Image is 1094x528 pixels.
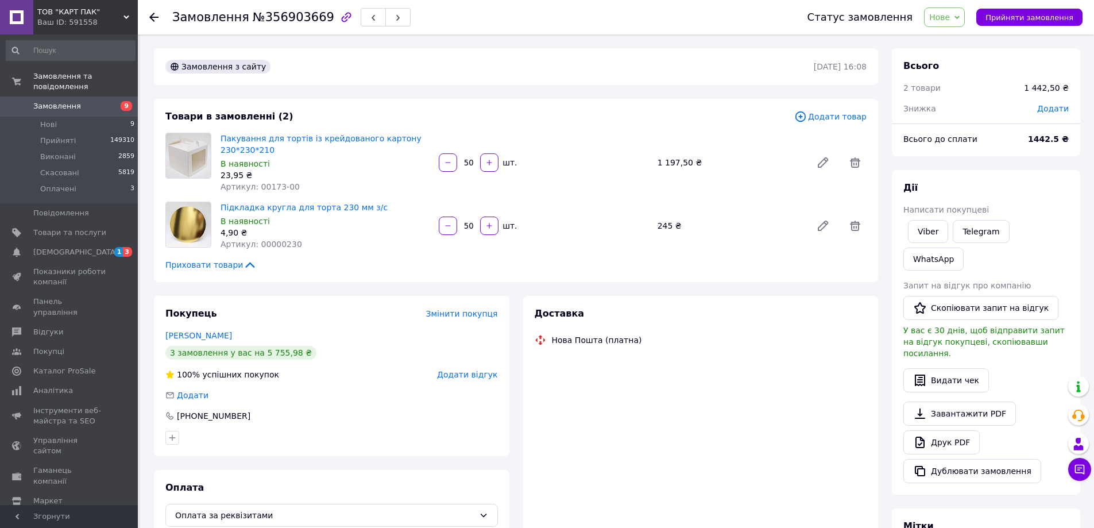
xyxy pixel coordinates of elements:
[130,184,134,194] span: 3
[903,248,964,271] a: WhatsApp
[221,159,270,168] span: В наявності
[33,267,106,287] span: Показники роботи компанії
[903,60,939,71] span: Всього
[221,217,270,226] span: В наявності
[908,220,948,243] a: Viber
[903,368,989,392] button: Видати чек
[165,482,204,493] span: Оплата
[807,11,913,23] div: Статус замовлення
[118,152,134,162] span: 2859
[500,157,518,168] div: шт.
[118,168,134,178] span: 5819
[953,220,1009,243] a: Telegram
[903,182,918,193] span: Дії
[903,296,1058,320] button: Скопіювати запит на відгук
[33,296,106,317] span: Панель управління
[33,101,81,111] span: Замовлення
[33,346,64,357] span: Покупці
[37,7,123,17] span: ТОВ "КАРТ ПАК"
[1068,458,1091,481] button: Чат з покупцем
[176,410,252,422] div: [PHONE_NUMBER]
[221,169,430,181] div: 23,95 ₴
[165,259,257,271] span: Приховати товари
[172,10,249,24] span: Замовлення
[426,309,498,318] span: Змінити покупця
[903,134,977,144] span: Всього до сплати
[33,366,95,376] span: Каталог ProSale
[40,152,76,162] span: Виконані
[221,134,422,155] a: Пакування для тортів із крейдованого картону 230*230*210
[221,227,430,238] div: 4,90 ₴
[37,17,138,28] div: Ваш ID: 591558
[166,202,211,247] img: Підкладка кругла для торта 230 мм з/с
[165,111,293,122] span: Товари в замовленні (2)
[33,435,106,456] span: Управління сайтом
[165,331,232,340] a: [PERSON_NAME]
[33,406,106,426] span: Інструменти веб-майстра та SEO
[130,120,134,130] span: 9
[149,11,159,23] div: Повернутися назад
[33,208,89,218] span: Повідомлення
[549,334,645,346] div: Нова Пошта (платна)
[165,60,270,74] div: Замовлення з сайту
[114,247,123,257] span: 1
[814,62,867,71] time: [DATE] 16:08
[110,136,134,146] span: 149310
[844,214,867,237] span: Видалити
[976,9,1083,26] button: Прийняти замовлення
[121,101,132,111] span: 9
[903,459,1041,483] button: Дублювати замовлення
[221,182,300,191] span: Артикул: 00173-00
[33,247,118,257] span: [DEMOGRAPHIC_DATA]
[40,120,57,130] span: Нові
[903,430,980,454] a: Друк PDF
[165,346,316,360] div: 3 замовлення у вас на 5 755,98 ₴
[253,10,334,24] span: №356903669
[1037,104,1069,113] span: Додати
[903,402,1016,426] a: Завантажити PDF
[33,386,73,396] span: Аналітика
[33,327,63,337] span: Відгуки
[903,104,936,113] span: Знижка
[985,13,1073,22] span: Прийняти замовлення
[221,203,388,212] a: Підкладка кругла для торта 230 мм з/с
[33,228,106,238] span: Товари та послуги
[844,151,867,174] span: Видалити
[903,83,941,93] span: 2 товари
[165,369,279,380] div: успішних покупок
[175,509,474,522] span: Оплата за реквізитами
[166,133,211,178] img: Пакування для тортів із крейдованого картону 230*230*210
[6,40,136,61] input: Пошук
[40,136,76,146] span: Прийняті
[500,220,518,232] div: шт.
[811,151,834,174] a: Редагувати
[437,370,497,379] span: Додати відгук
[33,465,106,486] span: Гаманець компанії
[535,308,585,319] span: Доставка
[40,168,79,178] span: Скасовані
[33,71,138,92] span: Замовлення та повідомлення
[1028,134,1069,144] b: 1442.5 ₴
[653,155,807,171] div: 1 197,50 ₴
[177,370,200,379] span: 100%
[123,247,132,257] span: 3
[177,391,208,400] span: Додати
[1024,82,1069,94] div: 1 442,50 ₴
[903,326,1065,358] span: У вас є 30 днів, щоб відправити запит на відгук покупцеві, скопіювавши посилання.
[165,308,217,319] span: Покупець
[903,281,1031,290] span: Запит на відгук про компанію
[811,214,834,237] a: Редагувати
[929,13,950,22] span: Нове
[221,240,302,249] span: Артикул: 00000230
[653,218,807,234] div: 245 ₴
[33,496,63,506] span: Маркет
[794,110,867,123] span: Додати товар
[903,205,989,214] span: Написати покупцеві
[40,184,76,194] span: Оплачені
